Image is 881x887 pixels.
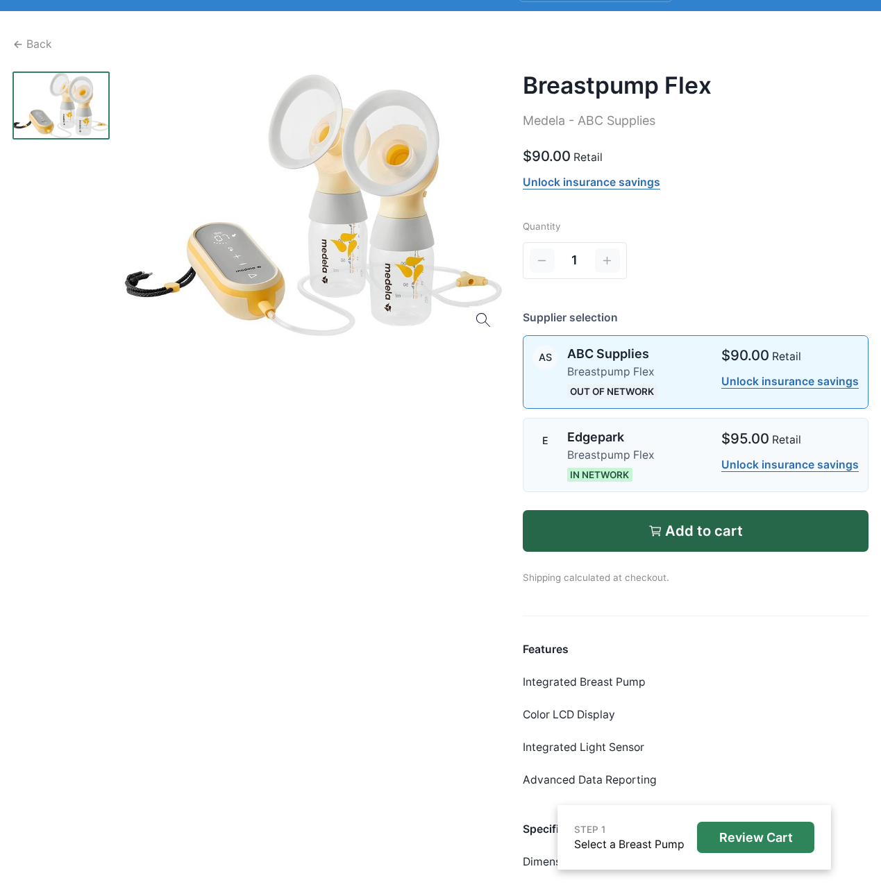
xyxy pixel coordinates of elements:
span: 1 [571,251,578,270]
strong: Features [523,643,569,656]
div: Edgepark [542,436,548,446]
img: wu1ofuyzz2pb86d2jgprv8htehmy [12,71,110,140]
strong: Specifications [523,822,598,836]
p: $90.00 [523,146,571,167]
p: Retail [772,348,801,365]
a: Unlock insurance savings [721,375,859,389]
button: Increment [595,248,620,273]
span: In Network [567,468,632,482]
button: Add to cart [523,510,869,552]
a: Unlock insurance savings [721,458,859,472]
button: Review Cart [697,822,814,853]
p: Retail [772,432,801,448]
p: ABC Supplies [567,345,657,364]
span: Out of Network [567,385,657,398]
a: EdgeparkEdgeparkBreastpump FlexIn Network$95.00RetailUnlock insurance savings [523,418,869,491]
button: Decrement [530,248,555,273]
p: Shipping calculated at checkout. [523,552,869,584]
a: Unlock insurance savings [523,176,660,189]
p: Back [26,36,52,53]
p: $90.00 [721,345,769,366]
p: Edgepark [567,428,654,447]
h2: Breastpump Flex [523,71,869,99]
p: Add to cart [665,523,743,539]
p: Supplier selection [523,310,869,326]
a: Select a Breast Pump [574,838,685,851]
p: Breastpump Flex [567,364,654,380]
p: Retail [573,149,603,166]
p: Medela - ABC Supplies [523,112,869,130]
p: Breastpump Flex [567,447,654,464]
p: STEP 1 [574,822,685,836]
p: $95.00 [721,428,769,449]
p: Review Cart [719,830,793,845]
a: ABC SuppliesABC SuppliesBreastpump FlexOut of Network$90.00RetailUnlock insurance savings [523,335,869,409]
p: Quantity [523,219,869,233]
div: ABC Supplies [539,353,552,362]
